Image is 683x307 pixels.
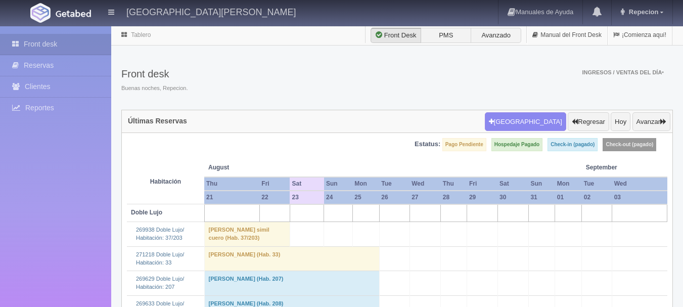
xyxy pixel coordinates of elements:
a: 271218 Doble Lujo/Habitación: 33 [136,251,184,266]
td: [PERSON_NAME] (Hab. 33) [204,246,379,271]
a: 269629 Doble Lujo/Habitación: 207 [136,276,184,290]
th: Mon [555,177,582,191]
label: Front Desk [371,28,421,43]
h4: [GEOGRAPHIC_DATA][PERSON_NAME] [126,5,296,18]
th: Fri [259,177,290,191]
th: Sun [528,177,555,191]
th: Wed [612,177,667,191]
span: Repecion [626,8,659,16]
th: Tue [582,177,612,191]
span: Buenas noches, Repecion. [121,84,188,93]
span: September [586,163,663,172]
button: Hoy [611,112,630,131]
a: Tablero [131,31,151,38]
th: Thu [441,177,467,191]
th: 31 [528,191,555,204]
th: Sun [324,177,352,191]
label: Hospedaje Pagado [491,138,542,151]
label: Check-out (pagado) [603,138,656,151]
button: Avanzar [632,112,670,131]
th: Mon [352,177,379,191]
b: Doble Lujo [131,209,162,216]
th: Wed [409,177,441,191]
strong: Habitación [150,178,181,185]
td: [PERSON_NAME] (Hab. 207) [204,271,379,295]
th: Fri [467,177,497,191]
h3: Front desk [121,68,188,79]
h4: Últimas Reservas [128,117,187,125]
span: Ingresos / Ventas del día [582,69,664,75]
button: [GEOGRAPHIC_DATA] [485,112,566,131]
label: Check-in (pagado) [548,138,598,151]
th: 03 [612,191,667,204]
a: Manual del Front Desk [527,25,607,45]
th: 29 [467,191,497,204]
th: Tue [379,177,409,191]
label: Pago Pendiente [442,138,486,151]
th: Sat [497,177,528,191]
th: 30 [497,191,528,204]
th: 01 [555,191,582,204]
th: 22 [259,191,290,204]
a: ¡Comienza aquí! [608,25,672,45]
th: 26 [379,191,409,204]
img: Getabed [56,10,91,17]
span: August [208,163,286,172]
label: PMS [421,28,471,43]
img: Getabed [30,3,51,23]
th: 23 [290,191,324,204]
th: 27 [409,191,441,204]
label: Avanzado [471,28,521,43]
a: 269938 Doble Lujo/Habitación: 37/203 [136,227,184,241]
th: 24 [324,191,352,204]
th: 21 [204,191,259,204]
th: Thu [204,177,259,191]
th: 02 [582,191,612,204]
label: Estatus: [415,140,440,149]
th: 28 [441,191,467,204]
th: 25 [352,191,379,204]
th: Sat [290,177,324,191]
button: Regresar [568,112,609,131]
td: [PERSON_NAME] simil cuero (Hab. 37/203) [204,222,290,246]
